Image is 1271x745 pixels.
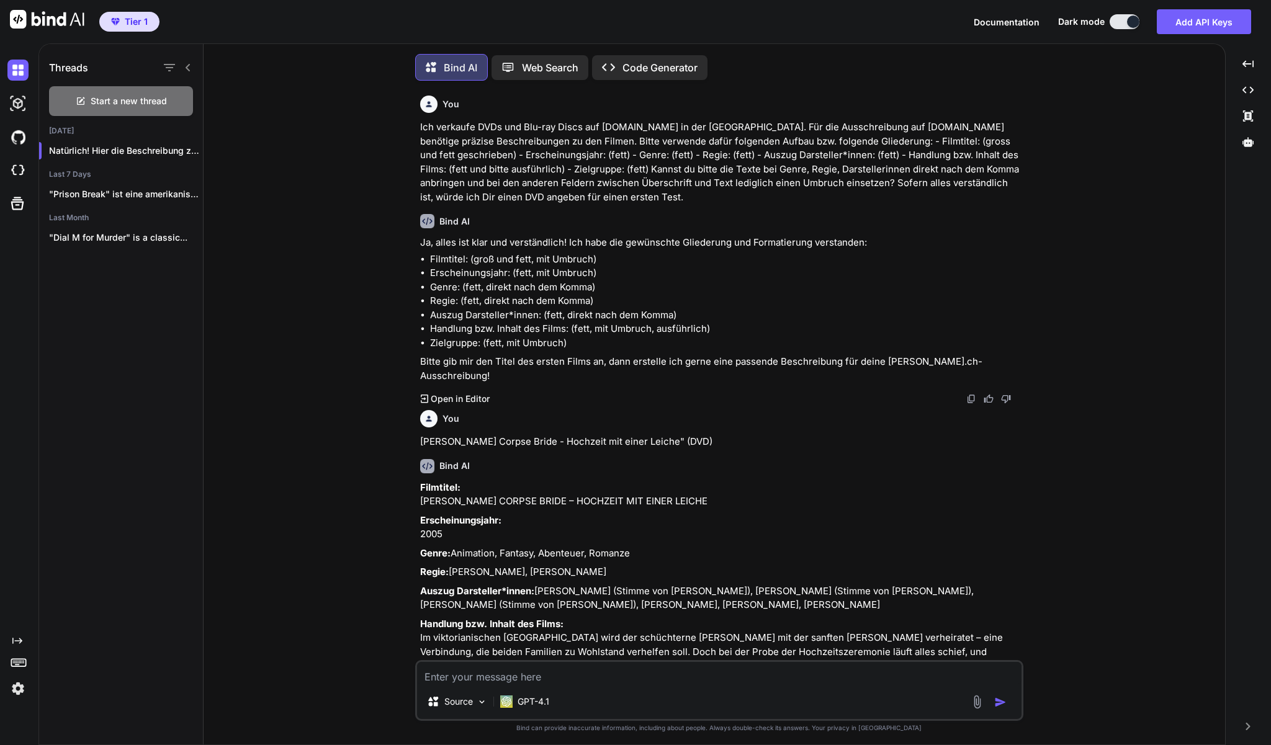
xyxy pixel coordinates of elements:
img: dislike [1001,394,1011,404]
strong: Regie: [420,566,449,578]
button: Documentation [974,16,1040,29]
li: Erscheinungsjahr: (fett, mit Umbruch) [430,266,1021,280]
button: Add API Keys [1157,9,1251,34]
img: Pick Models [477,697,487,707]
span: Documentation [974,17,1040,27]
img: Bind AI [10,10,84,29]
h1: Threads [49,60,88,75]
img: GPT-4.1 [500,695,513,708]
p: 2005 [420,514,1021,542]
p: [PERSON_NAME] Corpse Bride - Hochzeit mit einer Leiche" (DVD) [420,435,1021,449]
p: "Prison Break" ist eine amerikanische Fernsehserie, die... [49,188,203,200]
img: icon [994,696,1007,708]
h2: Last Month [39,213,203,223]
button: premiumTier 1 [99,12,159,32]
p: Web Search [522,60,578,75]
strong: Handlung bzw. Inhalt des Films: [420,618,564,630]
strong: Auszug Darsteller*innen: [420,585,534,597]
h6: You [442,98,459,110]
p: [PERSON_NAME] (Stimme von [PERSON_NAME]), [PERSON_NAME] (Stimme von [PERSON_NAME]), [PERSON_NAME]... [420,584,1021,612]
p: Open in Editor [431,393,490,405]
img: darkChat [7,60,29,81]
img: like [984,394,994,404]
li: Zielgruppe: (fett, mit Umbruch) [430,336,1021,350]
img: githubDark [7,127,29,148]
p: Code Generator [622,60,698,75]
p: GPT-4.1 [518,695,549,708]
img: settings [7,678,29,699]
h2: Last 7 Days [39,169,203,179]
p: [PERSON_NAME], [PERSON_NAME] [420,565,1021,579]
h6: You [442,413,459,425]
p: "Dial M for Murder" is a classic... [49,231,203,244]
span: Tier 1 [125,16,148,28]
p: Animation, Fantasy, Abenteuer, Romanze [420,546,1021,561]
p: Ja, alles ist klar und verständlich! Ich habe die gewünschte Gliederung und Formatierung verstanden: [420,236,1021,250]
li: Handlung bzw. Inhalt des Films: (fett, mit Umbruch, ausführlich) [430,322,1021,336]
p: Ich verkaufe DVDs und Blu-ray Discs auf [DOMAIN_NAME] in der [GEOGRAPHIC_DATA]. Für die Ausschrei... [420,120,1021,204]
p: Bitte gib mir den Titel des ersten Films an, dann erstelle ich gerne eine passende Beschreibung f... [420,355,1021,383]
li: Filmtitel: (groß und fett, mit Umbruch) [430,252,1021,267]
p: Source [444,695,473,708]
span: Start a new thread [91,95,167,107]
img: premium [111,18,120,25]
strong: Genre: [420,547,451,559]
li: Auszug Darsteller*innen: (fett, direkt nach dem Komma) [430,308,1021,323]
span: Dark mode [1058,16,1105,28]
p: Bind can provide inaccurate information, including about people. Always double-check its answers.... [415,723,1023,733]
p: Natürlich! Hier die Beschreibung zu **Gi... [49,145,203,157]
h2: [DATE] [39,126,203,136]
li: Genre: (fett, direkt nach dem Komma) [430,280,1021,295]
strong: Filmtitel: [420,481,460,493]
img: copy [966,394,976,404]
img: attachment [970,695,984,709]
p: Im viktorianischen [GEOGRAPHIC_DATA] wird der schüchterne [PERSON_NAME] mit der sanften [PERSON_N... [420,617,1021,743]
p: [PERSON_NAME] CORPSE BRIDE – HOCHZEIT MIT EINER LEICHE [420,481,1021,509]
img: cloudideIcon [7,160,29,181]
img: darkAi-studio [7,93,29,114]
li: Regie: (fett, direkt nach dem Komma) [430,294,1021,308]
h6: Bind AI [439,460,470,472]
p: Bind AI [444,60,477,75]
h6: Bind AI [439,215,470,228]
strong: Erscheinungsjahr: [420,514,501,526]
